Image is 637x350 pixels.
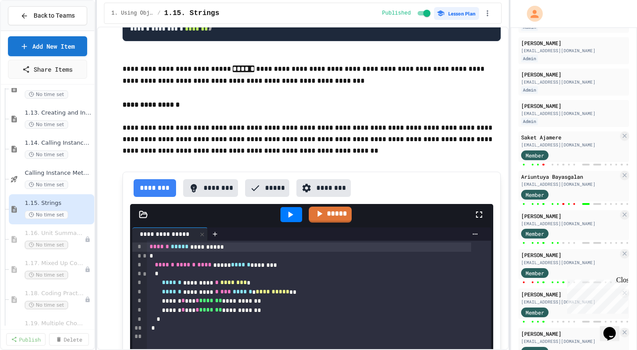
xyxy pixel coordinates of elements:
div: Unpublished [84,296,91,303]
span: 1.14. Calling Instance Methods [25,139,92,147]
span: 1.16. Unit Summary 1a (1.1-1.6) [25,230,84,237]
div: [PERSON_NAME] [521,212,618,220]
div: Unpublished [84,266,91,273]
iframe: chat widget [564,276,628,314]
a: Share Items [8,60,87,79]
div: [PERSON_NAME] [521,39,626,47]
button: Lesson Plan [434,7,479,20]
div: Saket Ajamere [521,133,618,141]
span: Calling Instance Methods - Topic 1.14 [25,169,92,177]
div: [PERSON_NAME] [521,290,618,298]
span: No time set [25,271,68,279]
iframe: chat widget [600,315,628,341]
div: Content is published and visible to students [382,8,432,19]
div: [EMAIL_ADDRESS][DOMAIN_NAME] [521,110,626,117]
div: Admin [521,55,538,62]
button: Back to Teams [8,6,87,25]
span: / [157,10,161,17]
span: 1.19. Multiple Choice Exercises for Unit 1a (1.1-1.6) [25,320,84,327]
span: No time set [25,120,68,129]
span: 1.18. Coding Practice 1a (1.1-1.6) [25,290,84,297]
span: No time set [25,181,68,189]
span: 1.17. Mixed Up Code Practice 1.1-1.6 [25,260,84,267]
div: [EMAIL_ADDRESS][DOMAIN_NAME] [521,79,626,85]
div: [EMAIL_ADDRESS][DOMAIN_NAME] [521,259,618,266]
span: 1. Using Objects and Methods [111,10,154,17]
span: Member [526,308,544,316]
a: Delete [49,333,88,346]
span: Published [382,10,411,17]
span: No time set [25,241,68,249]
div: My Account [518,4,545,24]
div: [PERSON_NAME] [521,251,618,259]
span: Member [526,151,544,159]
div: Unpublished [84,236,91,242]
div: [EMAIL_ADDRESS][DOMAIN_NAME] [521,338,618,345]
div: Chat with us now!Close [4,4,61,56]
span: 1.13. Creating and Initializing Objects: Constructors [25,109,92,117]
div: [PERSON_NAME] [521,70,626,78]
span: 1.15. Strings [164,8,219,19]
div: [EMAIL_ADDRESS][DOMAIN_NAME] [521,220,618,227]
span: No time set [25,301,68,309]
span: No time set [25,150,68,159]
div: Admin [521,118,538,125]
div: [EMAIL_ADDRESS][DOMAIN_NAME] [521,47,626,54]
div: [PERSON_NAME] [521,330,618,338]
div: [EMAIL_ADDRESS][DOMAIN_NAME] [521,142,618,148]
div: Admin [521,86,538,94]
span: 1.15. Strings [25,200,92,207]
span: No time set [25,90,68,99]
div: [PERSON_NAME] [521,102,626,110]
div: [EMAIL_ADDRESS][DOMAIN_NAME] [521,181,618,188]
span: Member [526,230,544,238]
span: Back to Teams [34,11,75,20]
span: No time set [25,211,68,219]
div: [EMAIL_ADDRESS][DOMAIN_NAME] [521,299,618,305]
span: Member [526,269,544,277]
a: Add New Item [8,36,87,56]
span: Member [526,191,544,199]
a: Publish [6,333,46,346]
div: Ariuntuya Bayasgalan [521,173,618,181]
